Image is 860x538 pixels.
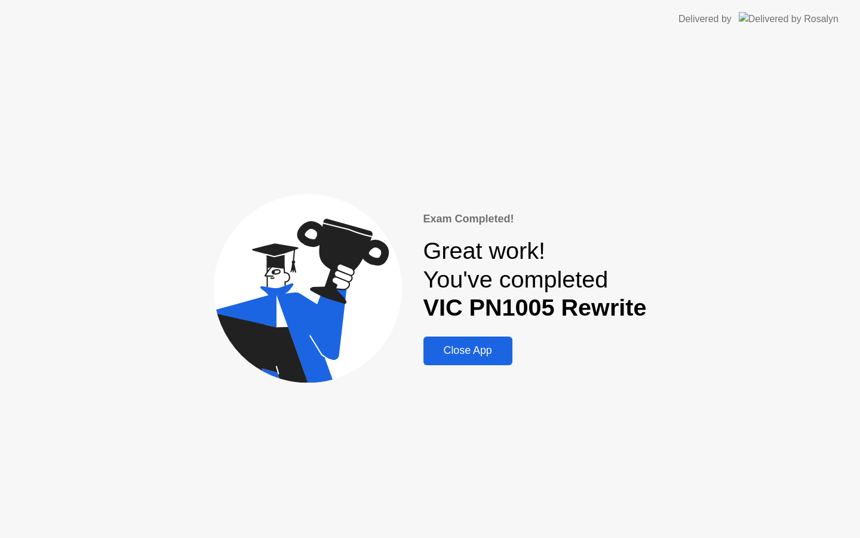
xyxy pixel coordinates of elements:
[739,12,838,26] img: Delivered by Rosalyn
[423,211,647,227] div: Exam Completed!
[678,12,732,26] div: Delivered by
[423,294,647,320] b: VIC PN1005 Rewrite
[427,344,509,357] div: Close App
[423,237,647,322] div: Great work! You've completed
[423,337,512,365] button: Close App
